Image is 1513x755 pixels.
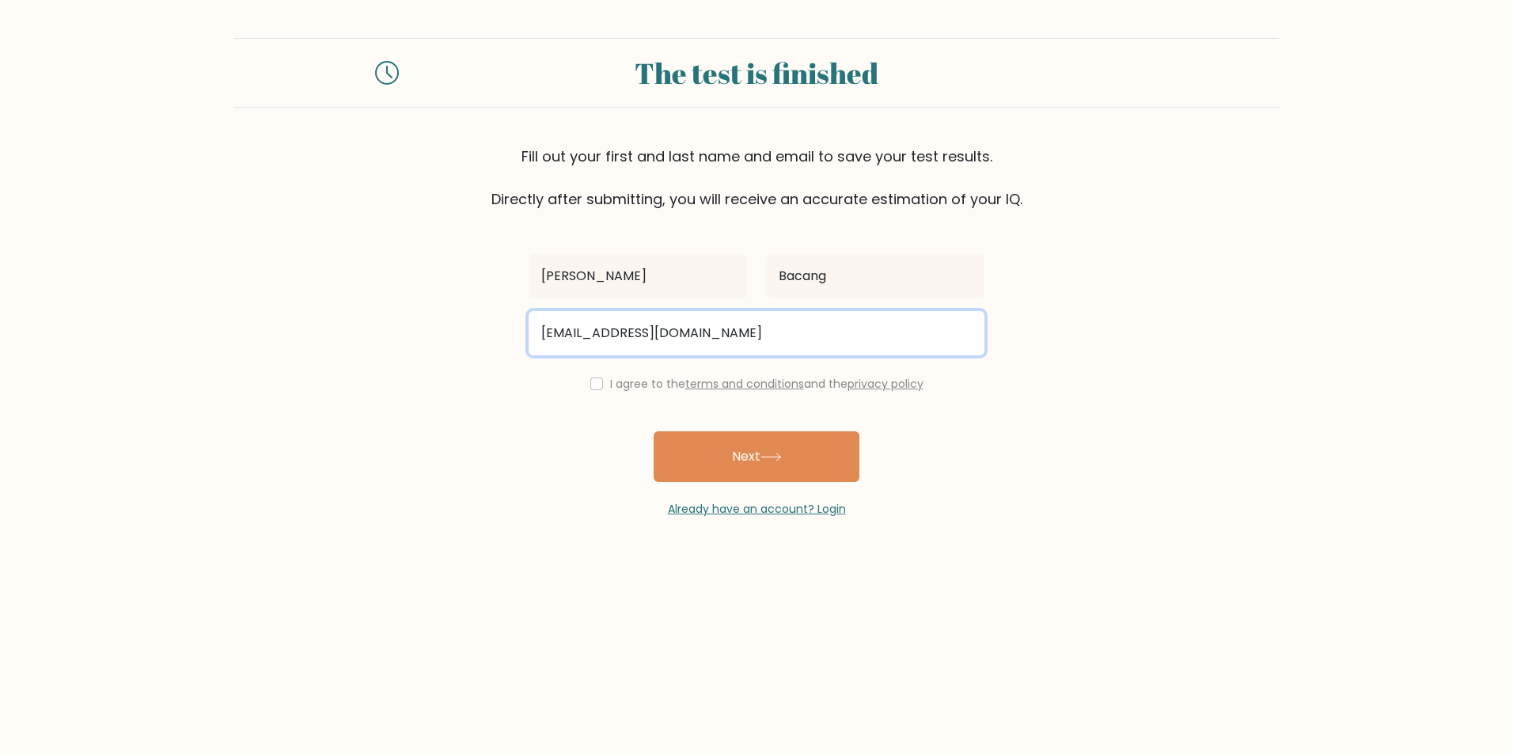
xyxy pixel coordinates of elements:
a: Already have an account? Login [668,501,846,517]
input: First name [529,254,747,298]
a: privacy policy [848,376,923,392]
input: Last name [766,254,984,298]
div: The test is finished [418,51,1095,94]
label: I agree to the and the [610,376,923,392]
div: Fill out your first and last name and email to save your test results. Directly after submitting,... [234,146,1279,210]
button: Next [654,431,859,482]
input: Email [529,311,984,355]
a: terms and conditions [685,376,804,392]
